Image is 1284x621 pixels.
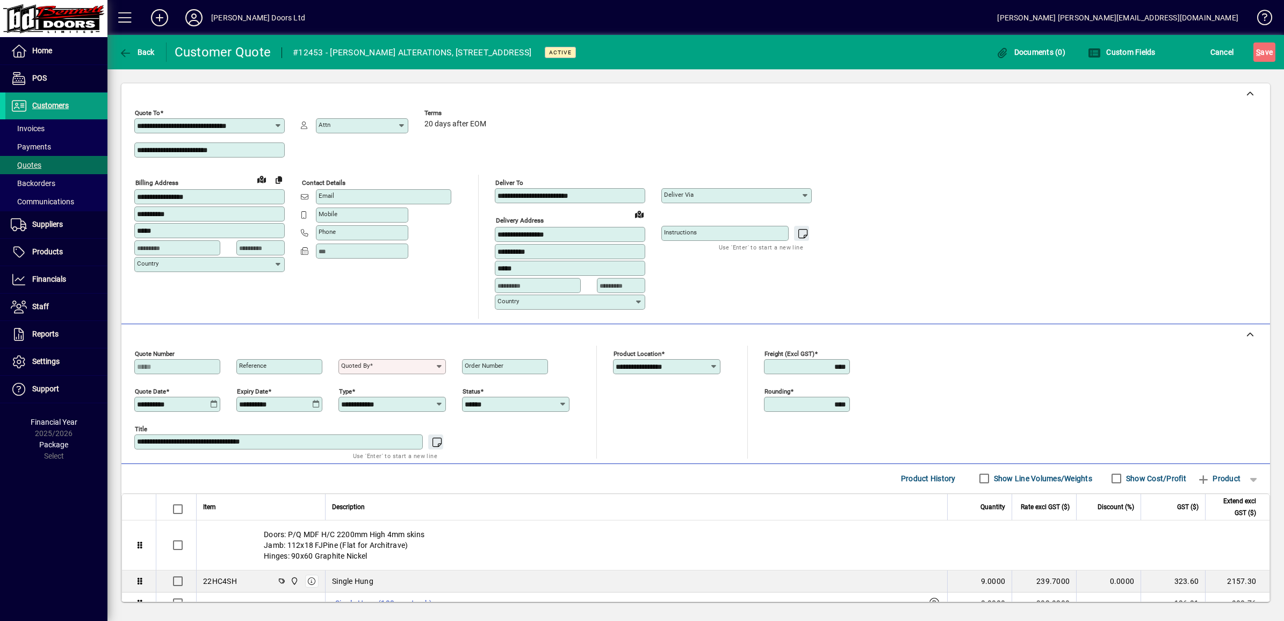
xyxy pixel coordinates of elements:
[332,576,373,587] span: Single Hung
[1141,570,1205,593] td: 323.60
[614,349,661,357] mat-label: Product location
[1098,501,1134,513] span: Discount (%)
[239,362,266,369] mat-label: Reference
[319,210,337,218] mat-label: Mobile
[353,449,437,462] mat-hint: Use 'Enter' to start a new line
[32,247,63,256] span: Products
[1177,501,1199,513] span: GST ($)
[631,205,648,223] a: View on map
[270,171,287,188] button: Copy to Delivery address
[980,501,1005,513] span: Quantity
[901,470,956,487] span: Product History
[992,473,1092,484] label: Show Line Volumes/Weights
[1192,469,1246,488] button: Product
[203,576,237,587] div: 22HC4SH
[1019,576,1070,587] div: 239.7000
[764,387,790,395] mat-label: Rounding
[1197,470,1240,487] span: Product
[135,349,175,357] mat-label: Quote number
[119,48,155,56] span: Back
[1124,473,1186,484] label: Show Cost/Profit
[5,174,107,192] a: Backorders
[32,74,47,82] span: POS
[993,42,1068,62] button: Documents (0)
[32,220,63,229] span: Suppliers
[1019,598,1070,609] div: 302.9200
[1076,570,1141,593] td: 0.0000
[1088,48,1156,56] span: Custom Fields
[293,44,531,61] div: #12453 - [PERSON_NAME] ALTERATIONS, [STREET_ADDRESS]
[32,46,52,55] span: Home
[5,239,107,266] a: Products
[1208,42,1237,62] button: Cancel
[5,211,107,238] a: Suppliers
[5,376,107,403] a: Support
[5,266,107,293] a: Financials
[211,9,305,26] div: [PERSON_NAME] Doors Ltd
[1085,42,1158,62] button: Custom Fields
[11,179,55,188] span: Backorders
[1256,44,1273,61] span: ave
[5,138,107,156] a: Payments
[11,197,74,206] span: Communications
[1212,495,1256,519] span: Extend excl GST ($)
[5,38,107,65] a: Home
[463,387,480,395] mat-label: Status
[5,65,107,92] a: POS
[719,241,803,253] mat-hint: Use 'Enter' to start a new line
[107,42,167,62] app-page-header-button: Back
[1256,48,1260,56] span: S
[319,121,330,129] mat-label: Attn
[11,161,41,169] span: Quotes
[5,156,107,174] a: Quotes
[11,124,45,133] span: Invoices
[39,440,68,449] span: Package
[11,142,51,151] span: Payments
[319,228,336,235] mat-label: Phone
[1210,44,1234,61] span: Cancel
[32,357,60,366] span: Settings
[32,101,69,110] span: Customers
[197,520,1269,570] div: Doors: P/Q MDF H/C 2200mm High 4mm skins Jamb: 112x18 FJPine (Flat for Architrave) Hinges: 90x60 ...
[339,387,352,395] mat-label: Type
[1205,593,1269,615] td: 908.76
[897,469,960,488] button: Product History
[341,362,370,369] mat-label: Quoted by
[332,501,365,513] span: Description
[5,119,107,138] a: Invoices
[5,348,107,375] a: Settings
[31,418,77,426] span: Financial Year
[319,192,334,199] mat-label: Email
[116,42,157,62] button: Back
[5,321,107,348] a: Reports
[664,229,697,236] mat-label: Instructions
[997,9,1238,26] div: [PERSON_NAME] [PERSON_NAME][EMAIL_ADDRESS][DOMAIN_NAME]
[135,425,147,432] mat-label: Title
[981,598,1006,609] span: 3.0000
[1253,42,1275,62] button: Save
[664,191,694,198] mat-label: Deliver via
[253,170,270,188] a: View on map
[5,294,107,320] a: Staff
[32,275,66,283] span: Financials
[32,330,59,338] span: Reports
[1205,570,1269,593] td: 2157.30
[1141,593,1205,615] td: 136.31
[981,576,1006,587] span: 9.0000
[497,297,519,305] mat-label: Country
[177,8,211,27] button: Profile
[237,387,268,395] mat-label: Expiry date
[175,44,271,61] div: Customer Quote
[424,120,486,129] span: 20 days after EOM
[135,109,160,117] mat-label: Quote To
[495,179,523,187] mat-label: Deliver To
[1249,2,1271,37] a: Knowledge Base
[764,349,814,357] mat-label: Freight (excl GST)
[465,362,503,369] mat-label: Order number
[332,597,435,610] label: Single Hung (132mm Jamb)
[996,48,1065,56] span: Documents (0)
[137,260,158,267] mat-label: Country
[424,110,489,117] span: Terms
[32,302,49,311] span: Staff
[549,49,572,56] span: Active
